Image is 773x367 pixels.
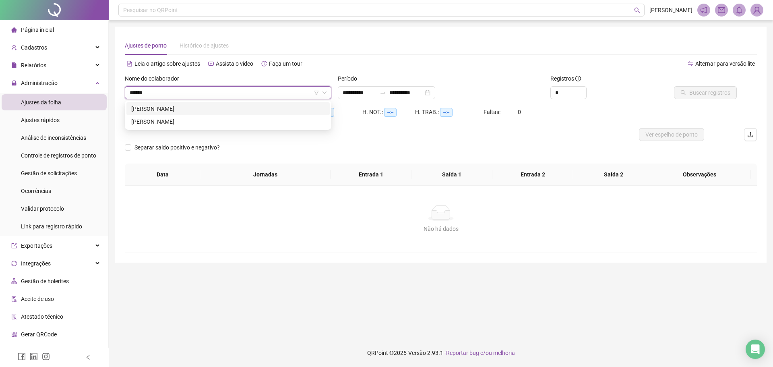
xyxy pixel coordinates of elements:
[125,164,200,186] th: Data
[492,164,573,186] th: Entrada 2
[674,86,737,99] button: Buscar registros
[688,61,693,66] span: swap
[109,339,773,367] footer: QRPoint © 2025 - 2.93.1 -
[648,164,751,186] th: Observações
[30,352,38,361] span: linkedin
[21,117,60,123] span: Ajustes rápidos
[180,42,229,49] span: Histórico de ajustes
[21,188,51,194] span: Ocorrências
[200,164,331,186] th: Jornadas
[695,60,755,67] span: Alternar para versão lite
[126,115,330,128] div: MARIA ZELIA DE JESUS SILVA
[126,102,330,115] div: MARIA APARECIDA DE SOUZA SANTOS PAIXÃO
[639,128,704,141] button: Ver espelho de ponto
[573,164,654,186] th: Saída 2
[21,170,77,176] span: Gestão de solicitações
[131,104,325,113] div: [PERSON_NAME]
[550,74,581,83] span: Registros
[11,314,17,319] span: solution
[362,108,415,117] div: H. NOT.:
[11,332,17,337] span: qrcode
[338,74,362,83] label: Período
[131,143,223,152] span: Separar saldo positivo e negativo?
[575,76,581,81] span: info-circle
[718,6,725,14] span: mail
[11,62,17,68] span: file
[11,261,17,266] span: sync
[42,352,50,361] span: instagram
[380,89,386,96] span: swap-right
[384,108,397,117] span: --:--
[216,60,253,67] span: Assista o vídeo
[21,44,47,51] span: Cadastros
[11,80,17,86] span: lock
[736,6,743,14] span: bell
[11,278,17,284] span: apartment
[314,90,319,95] span: filter
[322,90,327,95] span: down
[440,108,453,117] span: --:--
[408,350,426,356] span: Versão
[131,117,325,126] div: [PERSON_NAME]
[700,6,707,14] span: notification
[331,164,411,186] th: Entrada 1
[127,61,132,66] span: file-text
[655,170,744,179] span: Observações
[21,27,54,33] span: Página inicial
[518,109,521,115] span: 0
[634,7,640,13] span: search
[415,108,484,117] div: H. TRAB.:
[18,352,26,361] span: facebook
[21,313,63,320] span: Atestado técnico
[746,340,765,359] div: Open Intercom Messenger
[21,223,82,230] span: Link para registro rápido
[125,42,167,49] span: Ajustes de ponto
[134,224,747,233] div: Não há dados
[134,60,200,67] span: Leia o artigo sobre ajustes
[21,80,58,86] span: Administração
[747,131,754,138] span: upload
[21,331,57,338] span: Gerar QRCode
[411,164,492,186] th: Saída 1
[208,61,214,66] span: youtube
[269,60,302,67] span: Faça um tour
[484,109,502,115] span: Faltas:
[310,108,362,117] div: HE 3:
[21,152,96,159] span: Controle de registros de ponto
[85,355,91,360] span: left
[380,89,386,96] span: to
[21,205,64,212] span: Validar protocolo
[261,61,267,66] span: history
[21,278,69,284] span: Gestão de holerites
[11,45,17,50] span: user-add
[11,296,17,302] span: audit
[21,296,54,302] span: Aceite de uso
[11,27,17,33] span: home
[21,99,61,106] span: Ajustes da folha
[11,243,17,249] span: export
[649,6,692,15] span: [PERSON_NAME]
[21,243,52,249] span: Exportações
[446,350,515,356] span: Reportar bug e/ou melhoria
[21,62,46,68] span: Relatórios
[21,260,51,267] span: Integrações
[21,135,86,141] span: Análise de inconsistências
[125,74,184,83] label: Nome do colaborador
[751,4,763,16] img: 86506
